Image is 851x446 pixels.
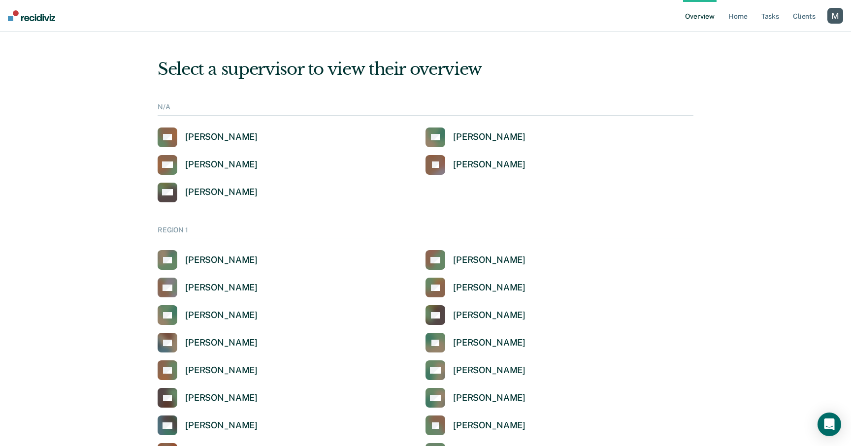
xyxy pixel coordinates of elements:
[453,310,525,321] div: [PERSON_NAME]
[453,365,525,376] div: [PERSON_NAME]
[425,388,525,408] a: [PERSON_NAME]
[453,282,525,293] div: [PERSON_NAME]
[185,187,258,198] div: [PERSON_NAME]
[425,333,525,352] a: [PERSON_NAME]
[425,360,525,380] a: [PERSON_NAME]
[453,159,525,170] div: [PERSON_NAME]
[453,255,525,266] div: [PERSON_NAME]
[158,59,693,79] div: Select a supervisor to view their overview
[158,278,258,297] a: [PERSON_NAME]
[185,420,258,431] div: [PERSON_NAME]
[185,159,258,170] div: [PERSON_NAME]
[158,333,258,352] a: [PERSON_NAME]
[158,415,258,435] a: [PERSON_NAME]
[8,10,55,21] img: Recidiviz
[818,413,841,436] div: Open Intercom Messenger
[453,420,525,431] div: [PERSON_NAME]
[425,127,525,147] a: [PERSON_NAME]
[185,337,258,349] div: [PERSON_NAME]
[425,415,525,435] a: [PERSON_NAME]
[425,305,525,325] a: [PERSON_NAME]
[425,250,525,270] a: [PERSON_NAME]
[158,226,693,239] div: REGION 1
[158,250,258,270] a: [PERSON_NAME]
[453,131,525,143] div: [PERSON_NAME]
[185,255,258,266] div: [PERSON_NAME]
[425,155,525,175] a: [PERSON_NAME]
[185,365,258,376] div: [PERSON_NAME]
[425,278,525,297] a: [PERSON_NAME]
[158,305,258,325] a: [PERSON_NAME]
[185,392,258,404] div: [PERSON_NAME]
[158,388,258,408] a: [PERSON_NAME]
[158,127,258,147] a: [PERSON_NAME]
[158,183,258,202] a: [PERSON_NAME]
[185,131,258,143] div: [PERSON_NAME]
[158,155,258,175] a: [PERSON_NAME]
[158,103,693,116] div: N/A
[158,360,258,380] a: [PERSON_NAME]
[185,282,258,293] div: [PERSON_NAME]
[185,310,258,321] div: [PERSON_NAME]
[453,392,525,404] div: [PERSON_NAME]
[453,337,525,349] div: [PERSON_NAME]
